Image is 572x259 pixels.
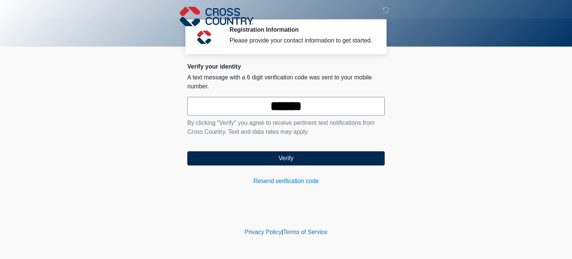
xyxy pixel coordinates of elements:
a: | [282,229,283,235]
img: Agent Avatar [193,26,215,48]
button: Verify [187,151,385,165]
p: By clicking "Verify" you agree to receive pertinent text notifications from Cross Country. Text a... [187,119,385,136]
p: A text message with a 6 digit verification code was sent to your mobile number. [187,73,385,91]
h2: Verify your identity [187,63,385,70]
img: Cross Country Logo [180,6,254,27]
a: Privacy Policy [245,229,282,235]
a: Terms of Service [283,229,327,235]
div: Please provide your contact information to get started. [229,36,374,45]
a: Resend verification code [187,177,385,186]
